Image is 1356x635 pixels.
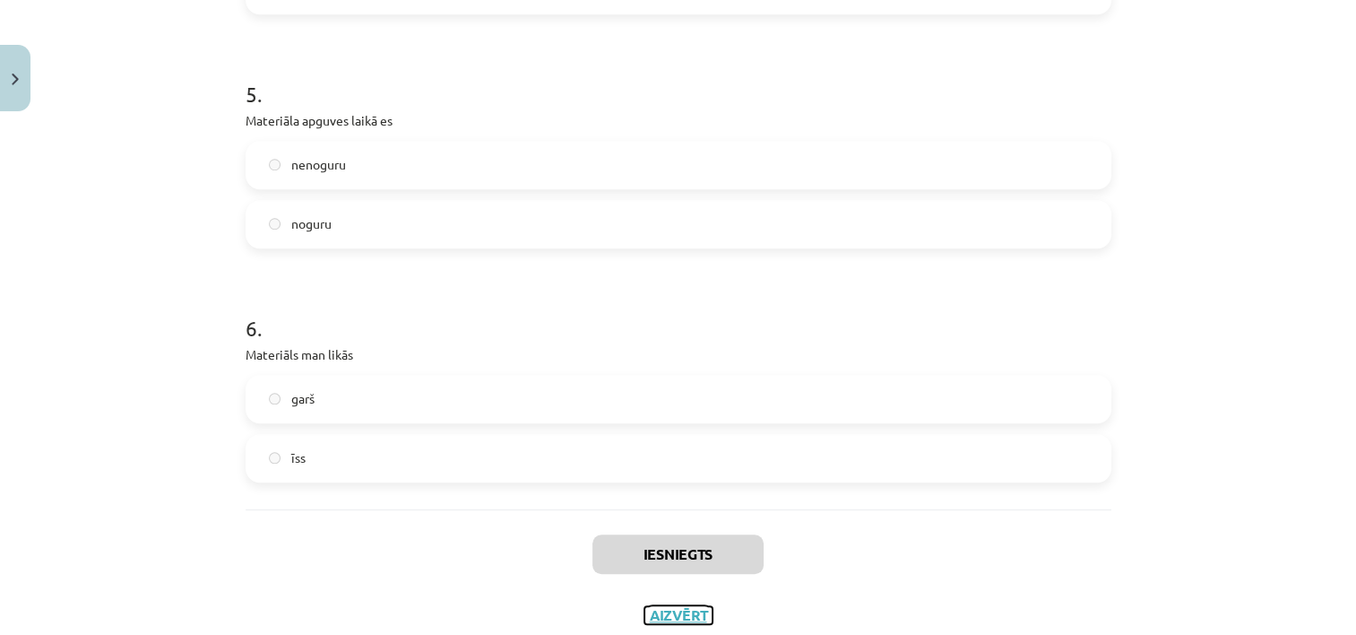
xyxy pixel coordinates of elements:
[246,111,1111,130] p: Materiāla apguves laikā es
[12,74,19,85] img: icon-close-lesson-0947bae3869378f0d4975bcd49f059093ad1ed9edebbc8119c70593378902aed.svg
[269,452,281,464] input: īss
[246,345,1111,364] p: Materiāls man likās
[269,393,281,404] input: garš
[246,50,1111,106] h1: 5 .
[592,535,764,574] button: Iesniegts
[291,214,332,233] span: noguru
[291,448,306,467] span: īss
[269,218,281,230] input: noguru
[246,284,1111,340] h1: 6 .
[291,389,315,408] span: garš
[269,159,281,170] input: nenoguru
[291,155,346,174] span: nenoguru
[644,606,713,624] button: Aizvērt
